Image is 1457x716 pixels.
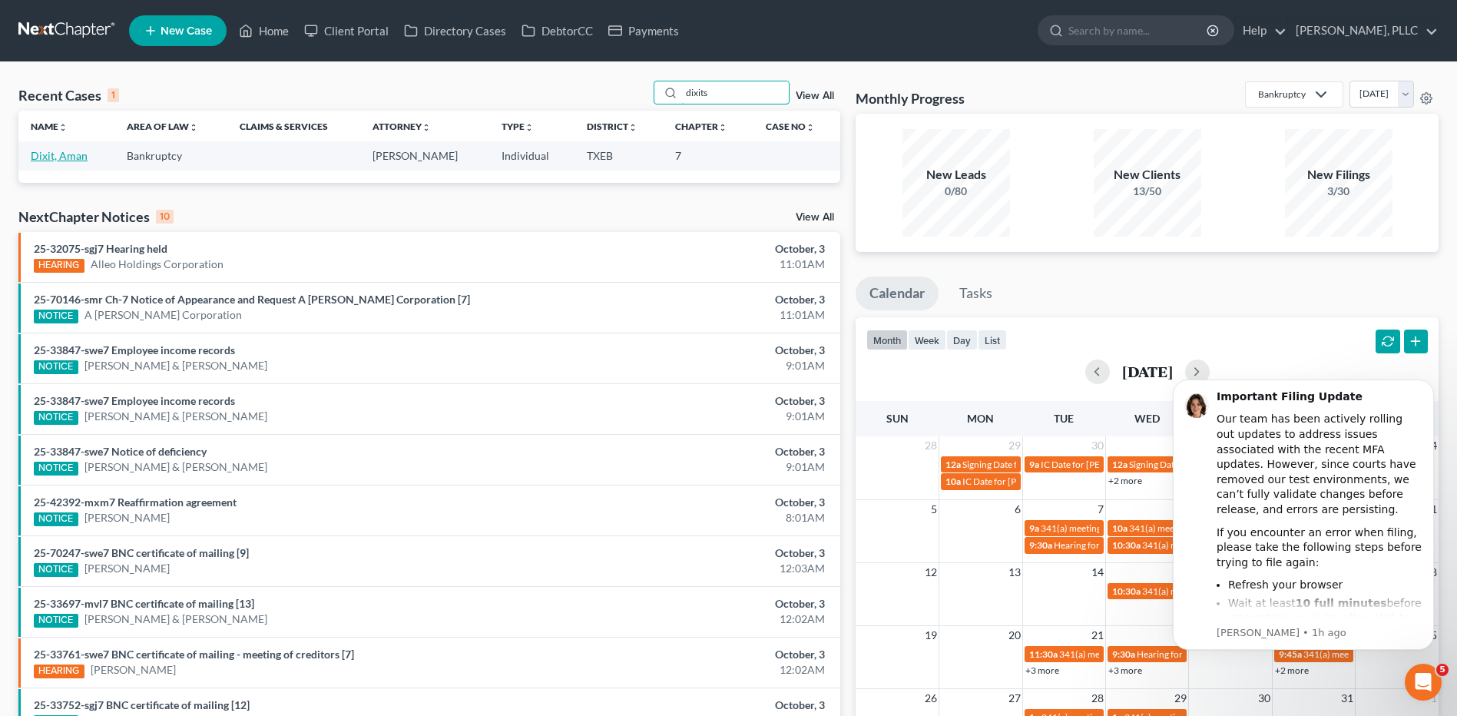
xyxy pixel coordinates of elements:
a: [PERSON_NAME] & [PERSON_NAME] [84,459,267,475]
a: View All [796,212,834,223]
a: Typeunfold_more [502,121,534,132]
a: Calendar [856,277,939,310]
div: October, 3 [571,495,825,510]
span: 13 [1007,563,1022,582]
a: 25-42392-mxm7 Reaffirmation agreement [34,496,237,509]
a: [PERSON_NAME] & [PERSON_NAME] [84,409,267,424]
span: 12a [945,459,961,470]
span: Tue [1054,412,1074,425]
div: NextChapter Notices [18,207,174,226]
a: [PERSON_NAME] & [PERSON_NAME] [84,358,267,373]
span: 9:30a [1029,539,1052,551]
div: 8:01AM [571,510,825,525]
span: 6 [1013,500,1022,519]
span: Mon [967,412,994,425]
span: 341(a) meeting for Crescent [PERSON_NAME] [1059,648,1245,660]
span: 19 [923,626,939,645]
a: Dixit, Aman [31,149,88,162]
div: 12:03AM [571,561,825,576]
h3: Monthly Progress [856,89,965,108]
iframe: Intercom notifications message [1150,360,1457,708]
span: 11:30a [1029,648,1058,660]
div: 3/30 [1285,184,1392,199]
a: +3 more [1025,665,1059,676]
div: New Leads [902,166,1010,184]
span: 28 [923,436,939,455]
div: October, 3 [571,647,825,662]
div: 11:01AM [571,307,825,323]
div: NOTICE [34,411,78,425]
span: 341(a) meeting for [PERSON_NAME] [PERSON_NAME] [1142,585,1364,597]
i: unfold_more [422,123,431,132]
a: Chapterunfold_more [675,121,727,132]
a: [PERSON_NAME] [84,561,170,576]
span: 10:30a [1112,539,1141,551]
a: View All [796,91,834,101]
div: 9:01AM [571,409,825,424]
div: New Clients [1094,166,1201,184]
div: NOTICE [34,360,78,374]
a: Districtunfold_more [587,121,637,132]
div: NOTICE [34,310,78,323]
div: October, 3 [571,393,825,409]
span: 10a [1112,522,1128,534]
a: [PERSON_NAME] [84,510,170,525]
div: NOTICE [34,512,78,526]
div: New Filings [1285,166,1392,184]
button: list [978,330,1007,350]
i: unfold_more [718,123,727,132]
a: 25-70146-smr Ch-7 Notice of Appearance and Request A [PERSON_NAME] Corporation [7] [34,293,470,306]
a: 25-33761-swe7 BNC certificate of mailing - meeting of creditors [7] [34,648,354,661]
div: Bankruptcy [1258,88,1306,101]
span: 10:30a [1112,585,1141,597]
a: Payments [601,17,687,45]
div: 11:01AM [571,257,825,272]
input: Search by name... [1068,16,1209,45]
i: unfold_more [628,123,637,132]
span: 5 [1436,664,1449,676]
div: October, 3 [571,545,825,561]
a: Home [231,17,296,45]
span: IC Date for [PERSON_NAME], Shylanda [1041,459,1199,470]
a: Tasks [945,277,1006,310]
span: IC Date for [PERSON_NAME] [962,476,1080,487]
span: 9a [1029,522,1039,534]
span: 9:30a [1112,648,1135,660]
span: 30 [1090,436,1105,455]
a: +2 more [1108,475,1142,486]
div: NOTICE [34,614,78,628]
td: 7 [663,141,753,170]
span: Sun [886,412,909,425]
span: 10a [945,476,961,487]
a: 25-33847-swe7 Notice of deficiency [34,445,207,458]
button: week [908,330,946,350]
span: Signing Date for [PERSON_NAME] [1129,459,1267,470]
div: 9:01AM [571,459,825,475]
a: 25-33752-sgj7 BNC certificate of mailing [12] [34,698,250,711]
a: 25-70247-swe7 BNC certificate of mailing [9] [34,546,249,559]
a: [PERSON_NAME] [91,662,176,678]
span: Signing Date for [PERSON_NAME] [962,459,1100,470]
span: New Case [161,25,212,37]
div: October, 3 [571,241,825,257]
span: Wed [1134,412,1160,425]
div: 12:02AM [571,612,825,627]
h2: [DATE] [1122,363,1173,380]
a: [PERSON_NAME] & [PERSON_NAME] [84,612,267,627]
a: Client Portal [296,17,396,45]
td: [PERSON_NAME] [360,141,489,170]
th: Claims & Services [227,111,360,141]
a: A [PERSON_NAME] Corporation [84,307,242,323]
td: TXEB [575,141,663,170]
a: 25-33697-mvl7 BNC certificate of mailing [13] [34,597,254,610]
div: 13/50 [1094,184,1201,199]
i: unfold_more [58,123,68,132]
iframe: Intercom live chat [1405,664,1442,701]
i: unfold_more [189,123,198,132]
span: 5 [929,500,939,519]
